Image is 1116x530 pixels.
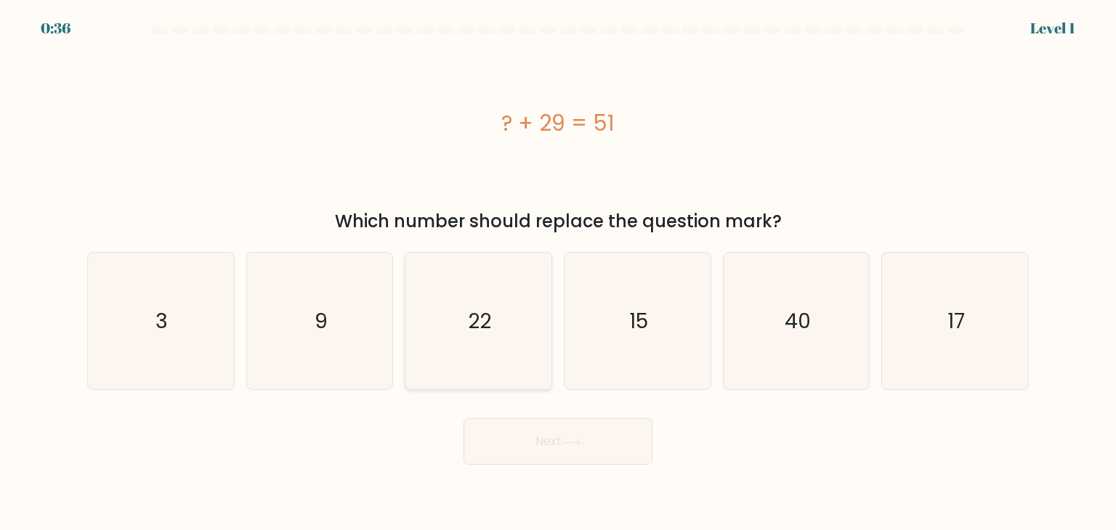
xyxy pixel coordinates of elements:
[96,208,1020,235] div: Which number should replace the question mark?
[156,306,169,335] text: 3
[464,418,652,465] button: Next
[1030,17,1075,39] div: Level 1
[469,306,492,335] text: 22
[315,306,328,335] text: 9
[785,306,811,335] text: 40
[947,306,965,335] text: 17
[87,107,1029,139] div: ? + 29 = 51
[41,17,70,39] div: 0:36
[629,306,648,335] text: 15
